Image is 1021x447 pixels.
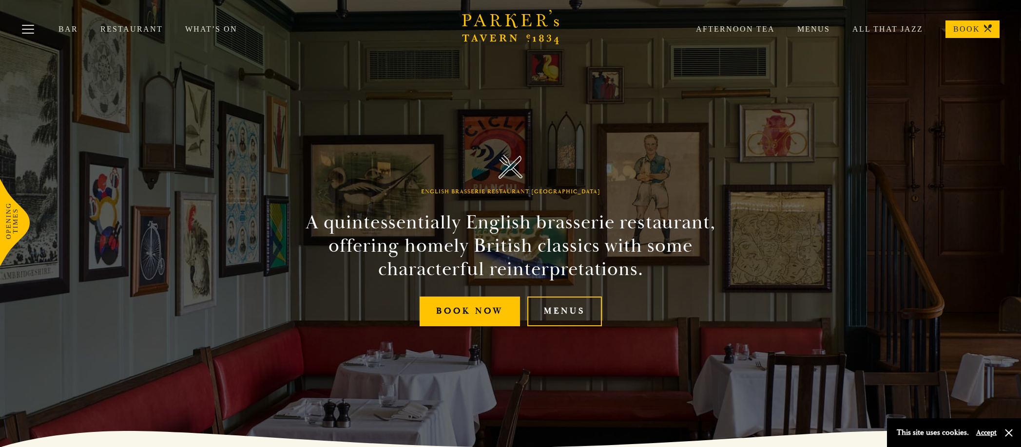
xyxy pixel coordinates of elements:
[421,188,600,195] h1: English Brasserie Restaurant [GEOGRAPHIC_DATA]
[1004,428,1014,438] button: Close and accept
[499,155,522,179] img: Parker's Tavern Brasserie Cambridge
[897,426,969,440] p: This site uses cookies.
[976,428,997,437] button: Accept
[527,297,602,326] a: Menus
[289,211,733,281] h2: A quintessentially English brasserie restaurant, offering homely British classics with some chara...
[420,297,520,326] a: Book Now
